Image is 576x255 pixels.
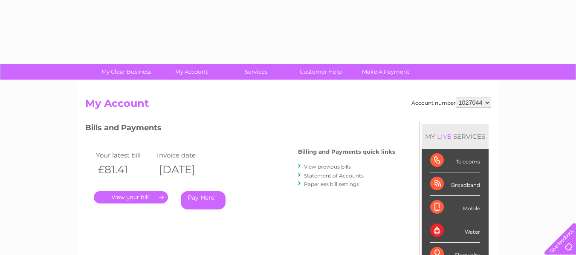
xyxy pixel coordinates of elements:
div: Mobile [430,196,480,219]
div: Water [430,219,480,243]
a: View previous bills [304,163,351,170]
a: Paperless bill settings [304,181,359,187]
th: [DATE] [155,161,216,178]
a: Make A Payment [350,64,421,80]
div: MY SERVICES [422,124,489,149]
div: Account number [411,97,491,108]
a: Pay Here [181,191,226,209]
a: Services [221,64,291,80]
h4: Billing and Payments quick links [298,149,395,155]
a: My Clear Business [91,64,162,80]
h3: Bills and Payments [85,122,395,137]
h2: My Account [85,97,491,114]
a: Customer Help [286,64,356,80]
div: LIVE [435,132,453,140]
div: Telecoms [430,149,480,172]
td: Your latest bill [94,149,155,161]
th: £81.41 [94,161,155,178]
td: Invoice date [155,149,216,161]
a: Statement of Accounts [304,172,364,179]
div: Broadband [430,172,480,196]
a: . [94,191,168,203]
a: My Account [156,64,226,80]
